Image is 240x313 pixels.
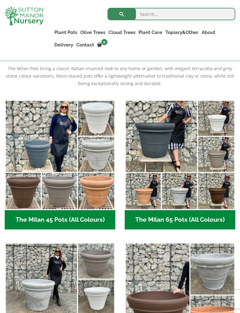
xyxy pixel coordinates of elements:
[75,41,96,49] a: Contact
[5,65,235,87] p: The Milan Pots bring a classic Italian-inspired look to any home or garden, with elegant terracot...
[164,28,200,37] a: Topiary&Other
[5,100,115,210] img: The Milan 45 Pots (All Colours)
[137,28,164,37] a: Plant Care
[107,28,137,37] a: Cloud Trees
[79,28,107,37] a: Olive Trees
[5,210,115,229] h2: The Milan 45 Pots (All Colours)
[200,28,217,37] a: About
[53,41,75,49] a: Delivery
[125,100,235,229] a: Visit product category The Milan 65 Pots (All Colours)
[101,39,107,45] span: 0
[107,8,235,20] input: Search...
[125,210,235,229] h2: The Milan 65 Pots (All Colours)
[5,6,43,25] img: logo
[125,100,235,210] img: The Milan 65 Pots (All Colours)
[53,28,79,37] a: Plant Pots
[96,41,109,49] a: 0
[5,100,115,229] a: Visit product category The Milan 45 Pots (All Colours)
